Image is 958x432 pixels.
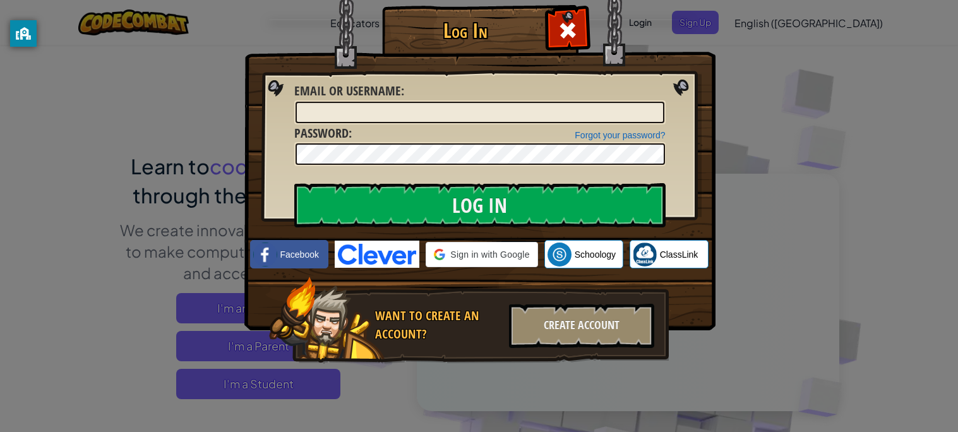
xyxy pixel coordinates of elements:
[633,243,657,267] img: classlink-logo-small.png
[375,307,501,343] div: Want to create an account?
[253,243,277,267] img: facebook_small.png
[335,241,419,268] img: clever-logo-blue.png
[294,183,666,227] input: Log In
[385,20,546,42] h1: Log In
[450,248,529,261] span: Sign in with Google
[426,242,537,267] div: Sign in with Google
[660,248,698,261] span: ClassLink
[10,20,37,47] button: privacy banner
[575,248,616,261] span: Schoology
[509,304,654,348] div: Create Account
[294,82,401,99] span: Email or Username
[575,130,665,140] a: Forgot your password?
[280,248,319,261] span: Facebook
[294,82,404,100] label: :
[548,243,572,267] img: schoology.png
[294,124,352,143] label: :
[294,124,349,141] span: Password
